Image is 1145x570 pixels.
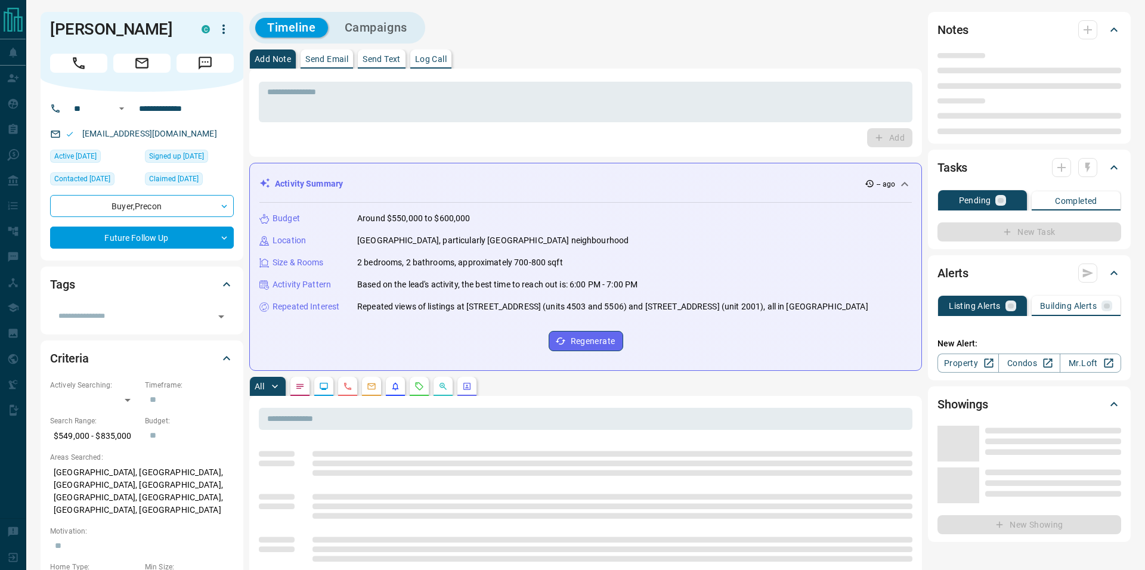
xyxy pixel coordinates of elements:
p: Budget [273,212,300,225]
h1: [PERSON_NAME] [50,20,184,39]
span: Message [177,54,234,73]
a: Property [937,354,999,373]
p: Completed [1055,197,1097,205]
button: Open [213,308,230,325]
span: Signed up [DATE] [149,150,204,162]
div: Showings [937,390,1121,419]
button: Open [114,101,129,116]
a: Mr.Loft [1060,354,1121,373]
p: New Alert: [937,337,1121,350]
div: Wed Sep 10 2025 [50,172,139,189]
p: [GEOGRAPHIC_DATA], [GEOGRAPHIC_DATA], [GEOGRAPHIC_DATA], [GEOGRAPHIC_DATA], [GEOGRAPHIC_DATA], [G... [50,463,234,520]
div: Fri Sep 12 2025 [50,150,139,166]
svg: Opportunities [438,382,448,391]
a: [EMAIL_ADDRESS][DOMAIN_NAME] [82,129,217,138]
div: Wed Sep 10 2025 [145,150,234,166]
button: Campaigns [333,18,419,38]
h2: Alerts [937,264,968,283]
svg: Lead Browsing Activity [319,382,329,391]
p: Location [273,234,306,247]
h2: Criteria [50,349,89,368]
p: Based on the lead's activity, the best time to reach out is: 6:00 PM - 7:00 PM [357,278,638,291]
div: Wed Sep 10 2025 [145,172,234,189]
p: Add Note [255,55,291,63]
p: $549,000 - $835,000 [50,426,139,446]
p: Around $550,000 to $600,000 [357,212,471,225]
p: 2 bedrooms, 2 bathrooms, approximately 700-800 sqft [357,256,563,269]
p: -- ago [877,179,895,190]
p: Repeated Interest [273,301,339,313]
svg: Notes [295,382,305,391]
p: [GEOGRAPHIC_DATA], particularly [GEOGRAPHIC_DATA] neighbourhood [357,234,629,247]
div: condos.ca [202,25,210,33]
span: Call [50,54,107,73]
p: Listing Alerts [949,302,1001,310]
button: Timeline [255,18,328,38]
p: Actively Searching: [50,380,139,391]
p: Building Alerts [1040,302,1097,310]
svg: Calls [343,382,352,391]
div: Alerts [937,259,1121,287]
p: Repeated views of listings at [STREET_ADDRESS] (units 4503 and 5506) and [STREET_ADDRESS] (unit 2... [357,301,868,313]
button: Regenerate [549,331,623,351]
div: Activity Summary-- ago [259,173,912,195]
a: Condos [998,354,1060,373]
p: Budget: [145,416,234,426]
svg: Email Valid [66,130,74,138]
svg: Agent Actions [462,382,472,391]
p: Pending [959,196,991,205]
div: Buyer , Precon [50,195,234,217]
div: Criteria [50,344,234,373]
p: Search Range: [50,416,139,426]
p: All [255,382,264,391]
span: Active [DATE] [54,150,97,162]
p: Send Text [363,55,401,63]
h2: Notes [937,20,968,39]
div: Notes [937,16,1121,44]
h2: Tasks [937,158,967,177]
div: Tasks [937,153,1121,182]
p: Log Call [415,55,447,63]
p: Motivation: [50,526,234,537]
h2: Showings [937,395,988,414]
svg: Listing Alerts [391,382,400,391]
div: Future Follow Up [50,227,234,249]
p: Areas Searched: [50,452,234,463]
p: Activity Summary [275,178,343,190]
p: Size & Rooms [273,256,324,269]
p: Activity Pattern [273,278,331,291]
p: Timeframe: [145,380,234,391]
p: Send Email [305,55,348,63]
h2: Tags [50,275,75,294]
div: Tags [50,270,234,299]
span: Contacted [DATE] [54,173,110,185]
span: Email [113,54,171,73]
span: Claimed [DATE] [149,173,199,185]
svg: Requests [414,382,424,391]
svg: Emails [367,382,376,391]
